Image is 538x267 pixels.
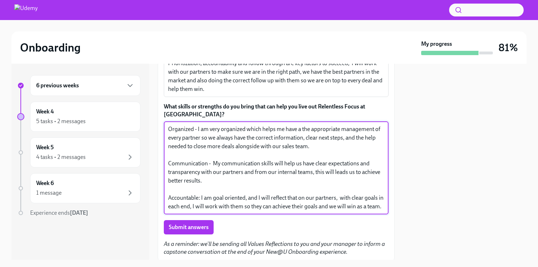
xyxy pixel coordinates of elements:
[30,75,141,96] div: 6 previous weeks
[164,241,385,255] em: As a reminder: we'll be sending all Values Reflections to you and your manager to inform a capsto...
[36,179,54,187] h6: Week 6
[36,153,86,161] div: 4 tasks • 2 messages
[164,220,214,234] button: Submit answers
[168,125,384,211] textarea: Organized - I am very organized which helps me have a the appropriate management of every partner...
[36,144,54,151] h6: Week 5
[17,137,141,168] a: Week 54 tasks • 2 messages
[17,173,141,203] a: Week 61 message
[14,4,38,16] img: Udemy
[70,209,88,216] strong: [DATE]
[36,108,54,116] h6: Week 4
[30,209,88,216] span: Experience ends
[169,224,209,231] span: Submit answers
[164,103,389,118] label: What skills or strengths do you bring that can help you live out Relentless Focus at [GEOGRAPHIC_...
[499,41,518,54] h3: 81%
[36,117,86,125] div: 5 tasks • 2 messages
[20,40,81,55] h2: Onboarding
[17,102,141,132] a: Week 45 tasks • 2 messages
[36,189,62,197] div: 1 message
[421,40,452,48] strong: My progress
[36,82,79,89] h6: 6 previous weeks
